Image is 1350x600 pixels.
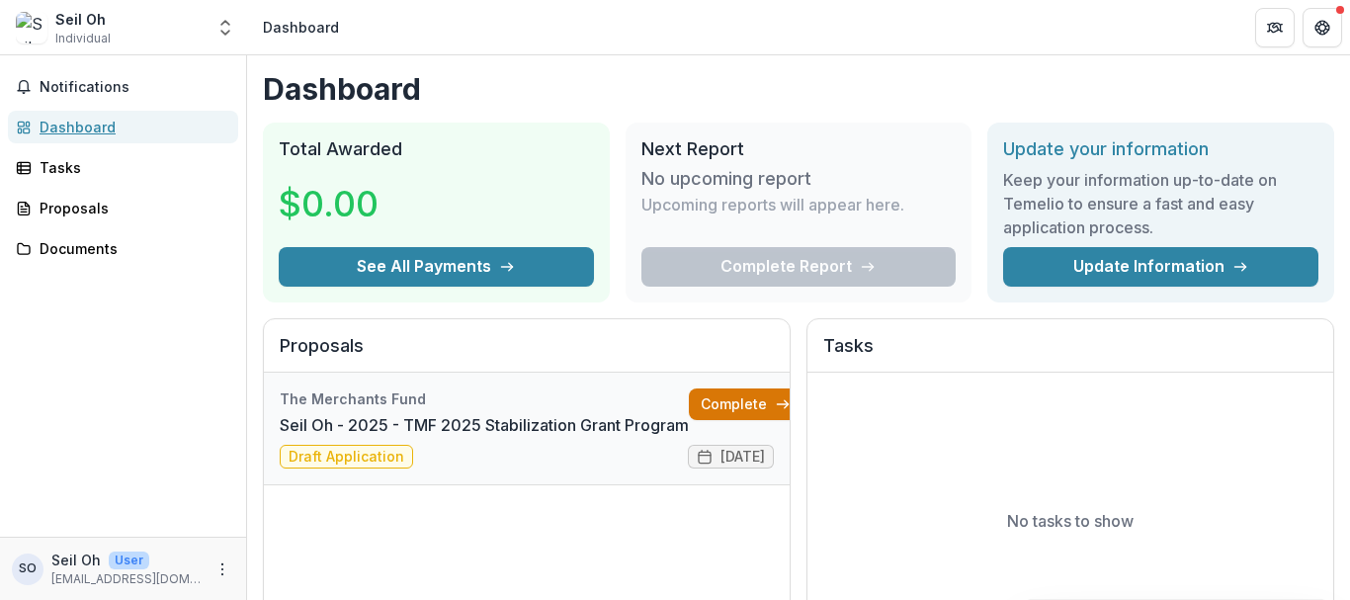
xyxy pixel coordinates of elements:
[641,168,811,190] h3: No upcoming report
[16,12,47,43] img: Seil Oh
[255,13,347,42] nav: breadcrumb
[51,570,203,588] p: [EMAIL_ADDRESS][DOMAIN_NAME]
[8,232,238,265] a: Documents
[19,562,37,575] div: Seil Oh
[1007,509,1134,533] p: No tasks to show
[1003,138,1318,160] h2: Update your information
[8,111,238,143] a: Dashboard
[263,17,339,38] div: Dashboard
[8,192,238,224] a: Proposals
[211,557,234,581] button: More
[641,193,904,216] p: Upcoming reports will appear here.
[8,71,238,103] button: Notifications
[689,388,802,420] a: Complete
[40,79,230,96] span: Notifications
[40,157,222,178] div: Tasks
[51,550,101,570] p: Seil Oh
[55,30,111,47] span: Individual
[40,198,222,218] div: Proposals
[641,138,957,160] h2: Next Report
[109,552,149,569] p: User
[40,238,222,259] div: Documents
[8,151,238,184] a: Tasks
[280,335,774,373] h2: Proposals
[1255,8,1295,47] button: Partners
[211,8,239,47] button: Open entity switcher
[279,247,594,287] button: See All Payments
[280,413,689,437] a: Seil Oh - 2025 - TMF 2025 Stabilization Grant Program
[823,335,1317,373] h2: Tasks
[1003,168,1318,239] h3: Keep your information up-to-date on Temelio to ensure a fast and easy application process.
[1003,247,1318,287] a: Update Information
[1303,8,1342,47] button: Get Help
[40,117,222,137] div: Dashboard
[279,177,427,230] h3: $0.00
[263,71,1334,107] h1: Dashboard
[279,138,594,160] h2: Total Awarded
[55,9,111,30] div: Seil Oh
